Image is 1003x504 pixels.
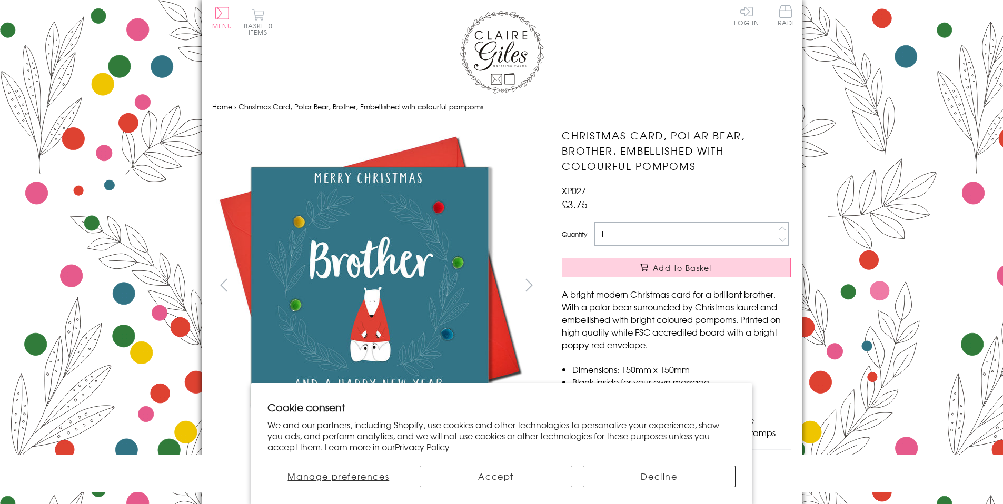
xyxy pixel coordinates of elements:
button: Menu [212,7,233,29]
button: Accept [420,466,572,487]
span: › [234,102,236,112]
span: Menu [212,21,233,31]
span: XP027 [562,184,586,197]
span: Manage preferences [287,470,389,482]
button: prev [212,273,236,297]
h1: Christmas Card, Polar Bear, Brother, Embellished with colourful pompoms [562,128,791,173]
li: Blank inside for your own message [572,376,791,388]
label: Quantity [562,229,587,239]
button: Basket0 items [244,8,273,35]
button: Add to Basket [562,258,791,277]
nav: breadcrumbs [212,96,791,118]
span: 0 items [249,21,273,37]
img: Claire Giles Greetings Cards [460,11,544,94]
p: We and our partners, including Shopify, use cookies and other technologies to personalize your ex... [267,419,736,452]
span: Trade [774,5,797,26]
a: Privacy Policy [395,440,450,453]
a: Log In [734,5,759,26]
li: Dimensions: 150mm x 150mm [572,363,791,376]
p: A bright modern Christmas card for a brilliant brother. With a polar bear surrounded by Christmas... [562,288,791,351]
button: next [517,273,541,297]
h2: Cookie consent [267,400,736,415]
button: Manage preferences [267,466,409,487]
span: Add to Basket [653,263,713,273]
img: Christmas Card, Polar Bear, Brother, Embellished with colourful pompoms [541,128,857,443]
a: Home [212,102,232,112]
span: Christmas Card, Polar Bear, Brother, Embellished with colourful pompoms [239,102,483,112]
img: Christmas Card, Polar Bear, Brother, Embellished with colourful pompoms [212,128,528,443]
button: Decline [583,466,736,487]
a: Trade [774,5,797,28]
span: £3.75 [562,197,588,211]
